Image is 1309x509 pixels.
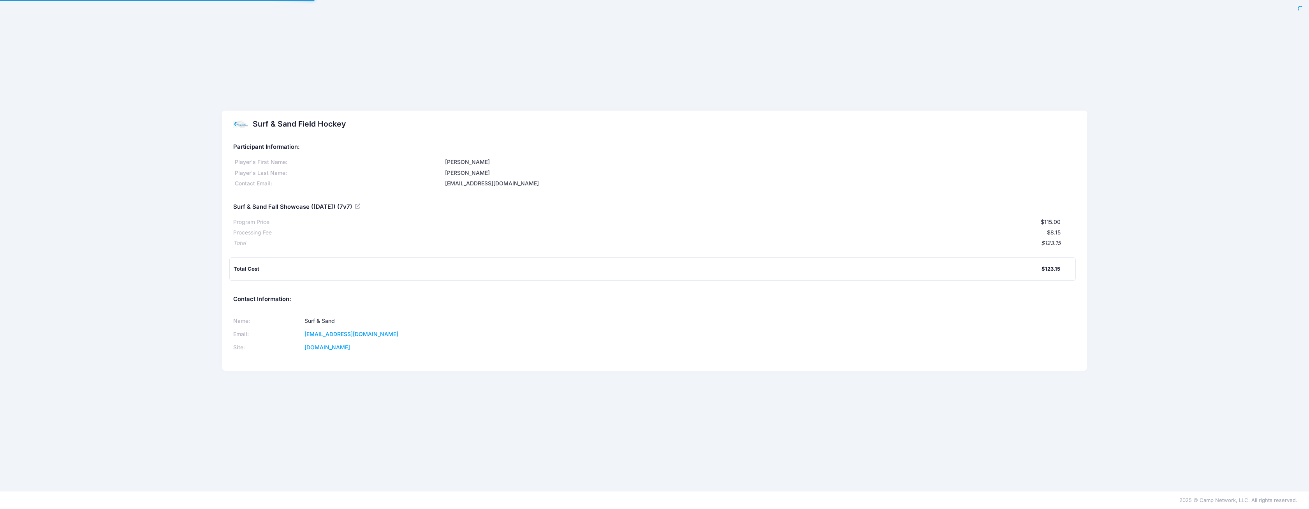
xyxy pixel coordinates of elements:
[233,239,246,247] div: Total
[233,296,1075,303] h5: Contact Information:
[1179,497,1297,503] span: 2025 © Camp Network, LLC. All rights reserved.
[233,229,272,237] div: Processing Fee
[233,144,1075,151] h5: Participant Information:
[272,229,1060,237] div: $8.15
[355,203,361,210] a: View Registration Details
[233,341,302,354] td: Site:
[302,315,644,328] td: Surf & Sand
[246,239,1060,247] div: $123.15
[304,344,350,350] a: [DOMAIN_NAME]
[234,265,1041,273] div: Total Cost
[233,180,444,188] div: Contact Email:
[304,331,398,337] a: [EMAIL_ADDRESS][DOMAIN_NAME]
[233,204,361,211] h5: Surf & Sand Fall Showcase ([DATE]) (7v7)
[1041,218,1061,225] span: $115.00
[233,169,444,177] div: Player's Last Name:
[233,328,302,341] td: Email:
[253,120,346,129] h2: Surf & Sand Field Hockey
[1042,265,1060,273] div: $123.15
[444,180,1075,188] div: [EMAIL_ADDRESS][DOMAIN_NAME]
[233,158,444,166] div: Player's First Name:
[233,315,302,328] td: Name:
[444,169,1075,177] div: [PERSON_NAME]
[444,158,1075,166] div: [PERSON_NAME]
[233,218,269,226] div: Program Price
